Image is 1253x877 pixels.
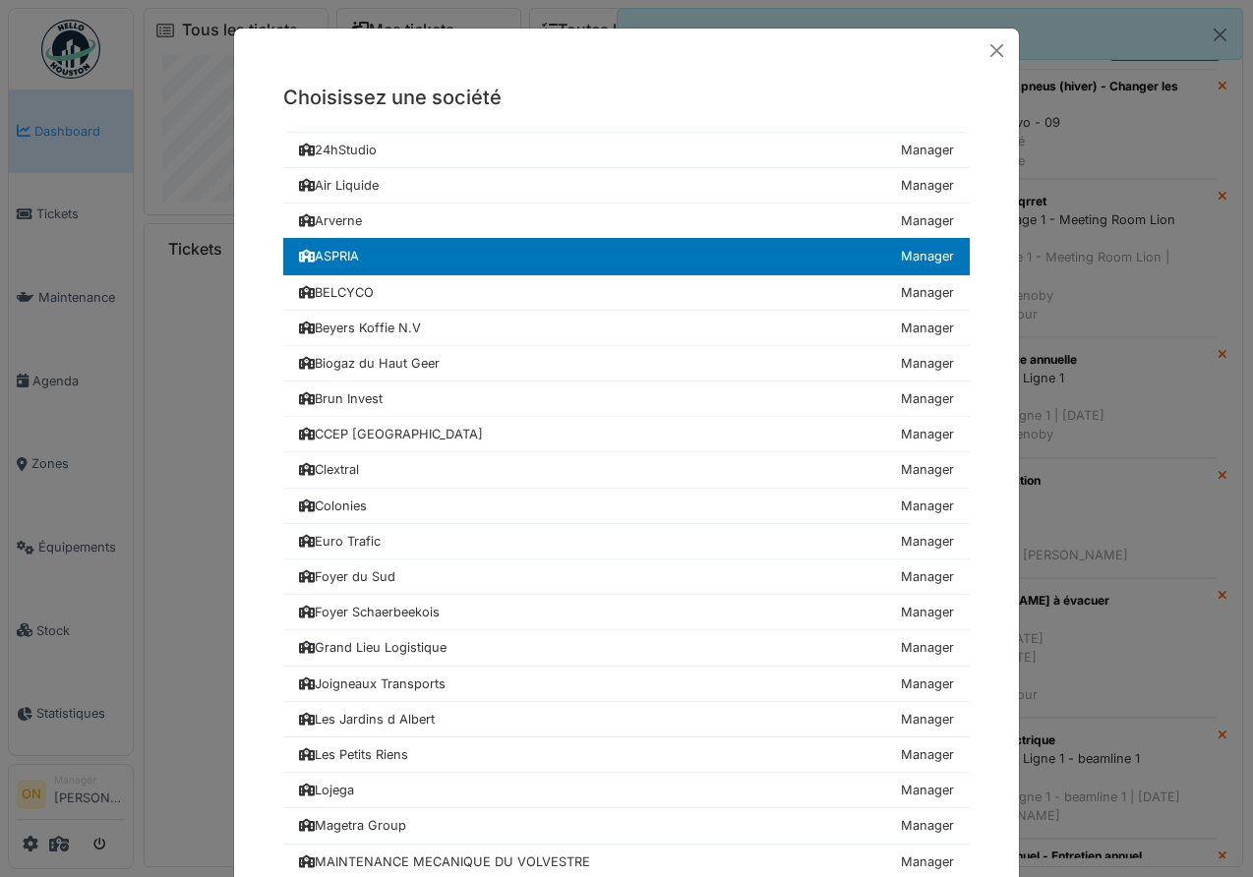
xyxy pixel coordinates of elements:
[283,808,970,844] a: Magetra Group Manager
[901,141,954,159] div: Manager
[901,211,954,230] div: Manager
[283,275,970,311] a: BELCYCO Manager
[299,354,440,373] div: Biogaz du Haut Geer
[299,389,383,408] div: Brun Invest
[283,204,970,239] a: Arverne Manager
[299,781,354,799] div: Lojega
[901,354,954,373] div: Manager
[901,745,954,764] div: Manager
[283,132,970,168] a: 24hStudio Manager
[299,674,446,693] div: Joigneaux Transports
[299,567,395,586] div: Foyer du Sud
[901,532,954,551] div: Manager
[283,773,970,808] a: Lojega Manager
[299,745,408,764] div: Les Petits Riens
[283,737,970,773] a: Les Petits Riens Manager
[901,425,954,443] div: Manager
[283,489,970,524] a: Colonies Manager
[283,595,970,630] a: Foyer Schaerbeekois Manager
[299,710,435,729] div: Les Jardins d Albert
[299,176,379,195] div: Air Liquide
[299,247,359,265] div: ASPRIA
[299,603,440,621] div: Foyer Schaerbeekois
[283,559,970,595] a: Foyer du Sud Manager
[901,176,954,195] div: Manager
[901,567,954,586] div: Manager
[283,346,970,381] a: Biogaz du Haut Geer Manager
[901,460,954,479] div: Manager
[901,674,954,693] div: Manager
[901,710,954,729] div: Manager
[901,638,954,657] div: Manager
[299,425,483,443] div: CCEP [GEOGRAPHIC_DATA]
[299,460,359,479] div: Clextral
[901,852,954,871] div: Manager
[283,83,970,112] h5: Choisissez une société
[299,319,421,337] div: Beyers Koffie N.V
[283,667,970,702] a: Joigneaux Transports Manager
[901,781,954,799] div: Manager
[299,532,381,551] div: Euro Trafic
[283,524,970,559] a: Euro Trafic Manager
[283,381,970,417] a: Brun Invest Manager
[901,283,954,302] div: Manager
[901,603,954,621] div: Manager
[299,852,590,871] div: MAINTENANCE MECANIQUE DU VOLVESTRE
[283,702,970,737] a: Les Jardins d Albert Manager
[283,238,970,274] a: ASPRIA Manager
[299,141,377,159] div: 24hStudio
[901,816,954,835] div: Manager
[983,36,1011,65] button: Close
[901,319,954,337] div: Manager
[901,247,954,265] div: Manager
[283,452,970,488] a: Clextral Manager
[299,497,367,515] div: Colonies
[283,630,970,666] a: Grand Lieu Logistique Manager
[299,283,374,302] div: BELCYCO
[299,816,406,835] div: Magetra Group
[283,311,970,346] a: Beyers Koffie N.V Manager
[901,389,954,408] div: Manager
[283,168,970,204] a: Air Liquide Manager
[901,497,954,515] div: Manager
[283,417,970,452] a: CCEP [GEOGRAPHIC_DATA] Manager
[299,638,447,657] div: Grand Lieu Logistique
[299,211,362,230] div: Arverne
